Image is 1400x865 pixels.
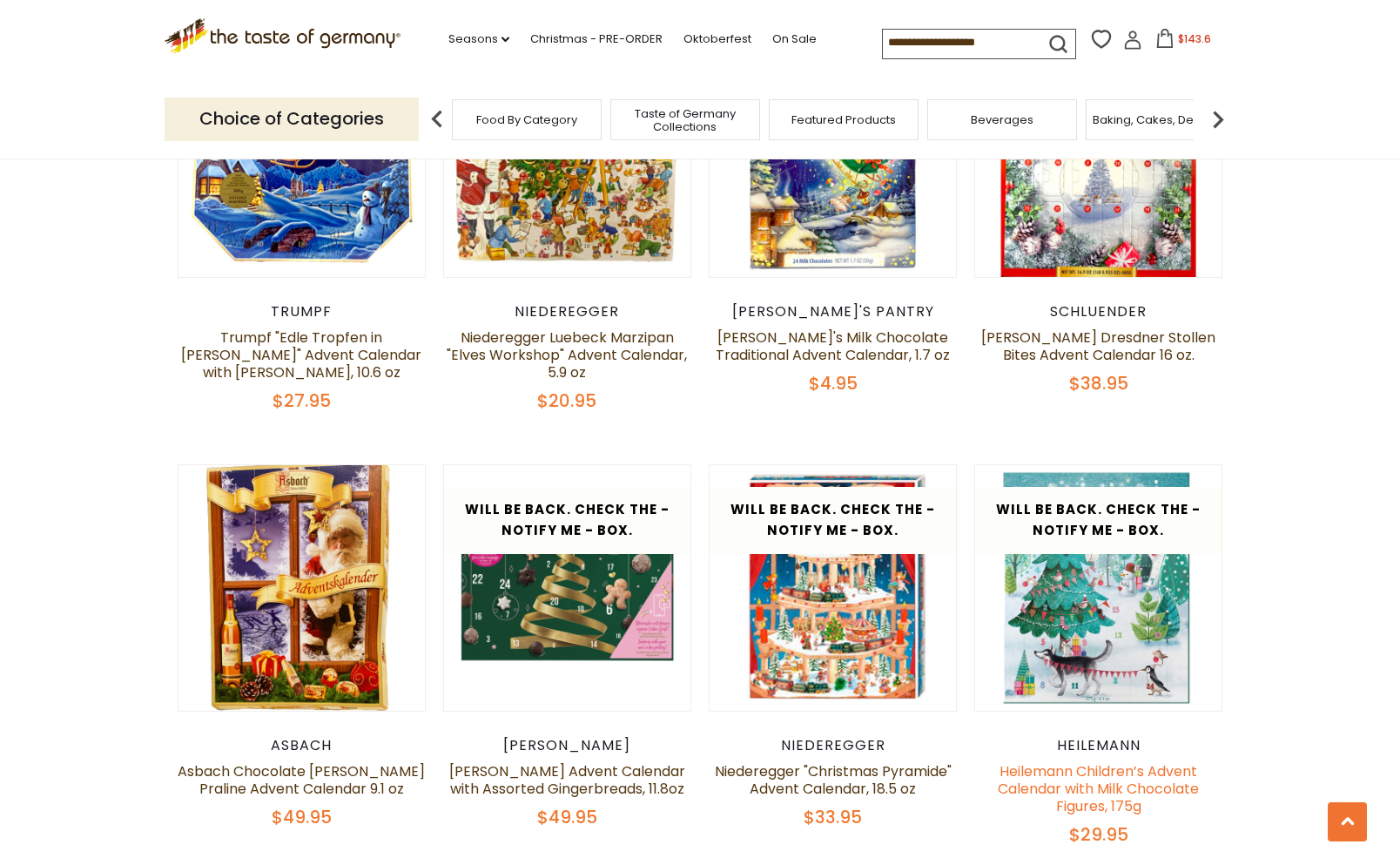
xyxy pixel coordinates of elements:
img: Niederegger "Christmas Pyramide" Advent Calendar, 18.5 oz [710,465,956,712]
a: Trumpf "Edle Tropfen in [PERSON_NAME]" Advent Calendar with [PERSON_NAME], 10.6 oz [181,328,421,382]
div: Asbach [178,737,426,754]
span: $49.95 [537,805,597,829]
div: Trumpf [178,303,426,321]
a: Niederegger "Christmas Pyramide" Advent Calendar, 18.5 oz [715,761,952,799]
div: [PERSON_NAME]'s Pantry [709,303,957,321]
a: Baking, Cakes, Desserts [1093,113,1228,126]
div: Niederegger [709,737,957,754]
div: [PERSON_NAME] [443,737,691,754]
a: Niederegger Luebeck Marzipan "Elves Workshop" Advent Calendar, 5.9 oz [447,328,687,382]
img: Asbach Chocolate Brandy Praline Advent Calendar 9.1 oz [178,465,425,712]
div: Niederegger [443,303,691,321]
div: Schluender [974,303,1222,321]
a: Taste of Germany Collections [616,107,755,133]
a: Food By Category [476,113,577,126]
span: $143.6 [1178,31,1211,46]
span: $29.95 [1069,822,1128,847]
img: previous arrow [420,102,454,137]
img: Heilemann Children’s Advent Calendar with Milk Chocolate Figures, 175g [975,465,1222,712]
a: Oktoberfest [683,30,751,49]
span: $38.95 [1069,371,1128,395]
a: Christmas - PRE-ORDER [530,30,663,49]
img: next arrow [1201,102,1235,137]
a: Heilemann Children’s Advent Calendar with Milk Chocolate Figures, 175g [998,761,1199,816]
a: [PERSON_NAME]'s Milk Chocolate Traditional Advent Calendar, 1.7 oz [716,328,950,365]
span: $4.95 [809,371,858,395]
div: Heilemann [974,737,1222,754]
a: On Sale [772,30,817,49]
a: Seasons [448,30,509,49]
a: [PERSON_NAME] Dresdner Stollen Bites Advent Calendar 16 oz. [981,328,1215,365]
img: Wicklein Advent Calendar with Assorted Gingerbreads, 11.8oz [444,465,690,712]
a: Asbach Chocolate [PERSON_NAME] Praline Advent Calendar 9.1 oz [178,761,425,799]
a: [PERSON_NAME] Advent Calendar with Assorted Gingerbreads, 11.8oz [449,761,685,799]
span: $49.95 [272,805,332,829]
p: Choice of Categories [165,98,419,140]
a: Featured Products [791,113,896,126]
a: Beverages [971,113,1033,126]
button: $143.6 [1146,29,1220,55]
span: $20.95 [537,389,596,413]
span: $27.95 [273,389,331,413]
span: $33.95 [804,805,862,829]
